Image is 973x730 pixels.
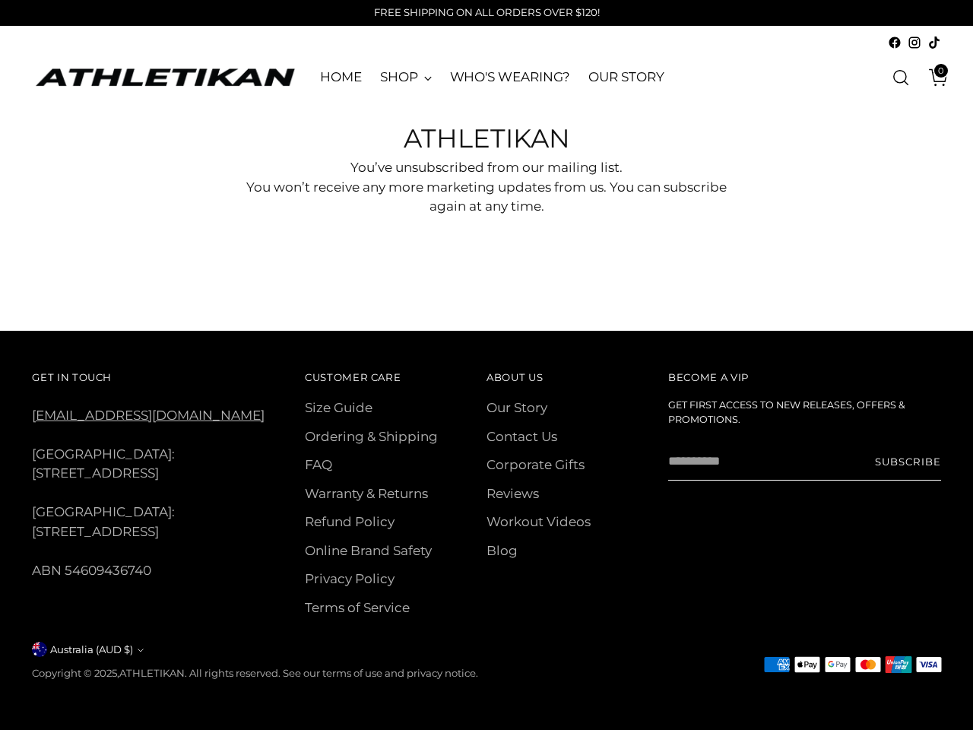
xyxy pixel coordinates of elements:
a: Workout Videos [486,514,591,529]
a: Size Guide [305,400,372,415]
a: SHOP [380,61,432,94]
a: FAQ [305,457,332,472]
a: Refund Policy [305,514,395,529]
a: Ordering & Shipping [305,429,438,444]
span: Customer Care [305,371,401,383]
a: Open search modal [886,62,916,93]
button: Subscribe [875,443,941,481]
a: Open cart modal [918,62,948,93]
a: Our Story [486,400,547,415]
p: You won’t receive any more marketing updates from us. You can subscribe again at any time. [230,178,743,217]
p: Copyright © 2025, . All rights reserved. See our terms of use and privacy notice. [32,666,478,681]
a: Terms of Service [305,600,410,615]
span: Become a VIP [668,371,749,383]
a: Warranty & Returns [305,486,428,501]
span: About Us [486,371,543,383]
a: ATHLETIKAN [32,65,298,89]
a: [EMAIL_ADDRESS][DOMAIN_NAME] [32,408,265,423]
a: Online Brand Safety [305,543,432,558]
a: Blog [486,543,518,558]
span: Get In Touch [32,371,112,383]
a: HOME [320,61,362,94]
h6: Get first access to new releases, offers & promotions. [668,398,941,427]
a: WHO'S WEARING? [450,61,571,94]
p: You’ve unsubscribed from our mailing list. [230,158,743,178]
button: Australia (AUD $) [32,642,144,657]
a: Privacy Policy [305,571,395,586]
a: OUR STORY [588,61,664,94]
a: Reviews [486,486,539,501]
span: 0 [934,64,948,78]
p: FREE SHIPPING ON ALL ORDERS OVER $120! [374,5,600,21]
h1: ATHLETIKAN [230,119,743,158]
div: [GEOGRAPHIC_DATA]: [STREET_ADDRESS] [GEOGRAPHIC_DATA]: [STREET_ADDRESS] ABN 54609436740 [32,367,268,581]
a: ATHLETIKAN [119,667,185,679]
a: Contact Us [486,429,557,444]
a: Corporate Gifts [486,457,585,472]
